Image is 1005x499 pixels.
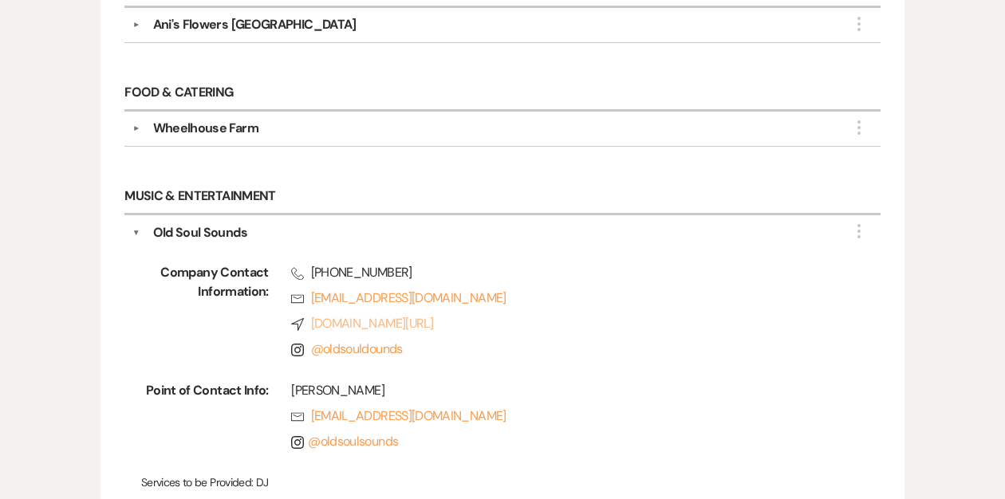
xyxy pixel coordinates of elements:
span: [PHONE_NUMBER] [291,263,835,282]
a: @oldsouldounds [311,340,403,357]
div: [PERSON_NAME] [291,381,835,400]
a: [EMAIL_ADDRESS][DOMAIN_NAME] [291,289,835,308]
h6: Food & Catering [124,77,881,112]
span: Company Contact Information: [141,263,269,365]
p: DJ [141,473,864,491]
span: Services to be Provided: [141,475,254,489]
a: @oldsoulsounds [291,433,398,450]
div: Old Soul Sounds [153,223,247,242]
div: Ani's Flowers [GEOGRAPHIC_DATA] [153,15,357,34]
button: ▼ [127,125,146,133]
div: Wheelhouse Farm [153,119,258,138]
button: ▼ [127,21,146,29]
a: [DOMAIN_NAME][URL] [291,314,835,333]
button: ▼ [132,223,140,242]
h6: Music & Entertainment [124,180,881,215]
span: Point of Contact Info: [141,381,269,458]
a: [EMAIL_ADDRESS][DOMAIN_NAME] [291,407,835,426]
